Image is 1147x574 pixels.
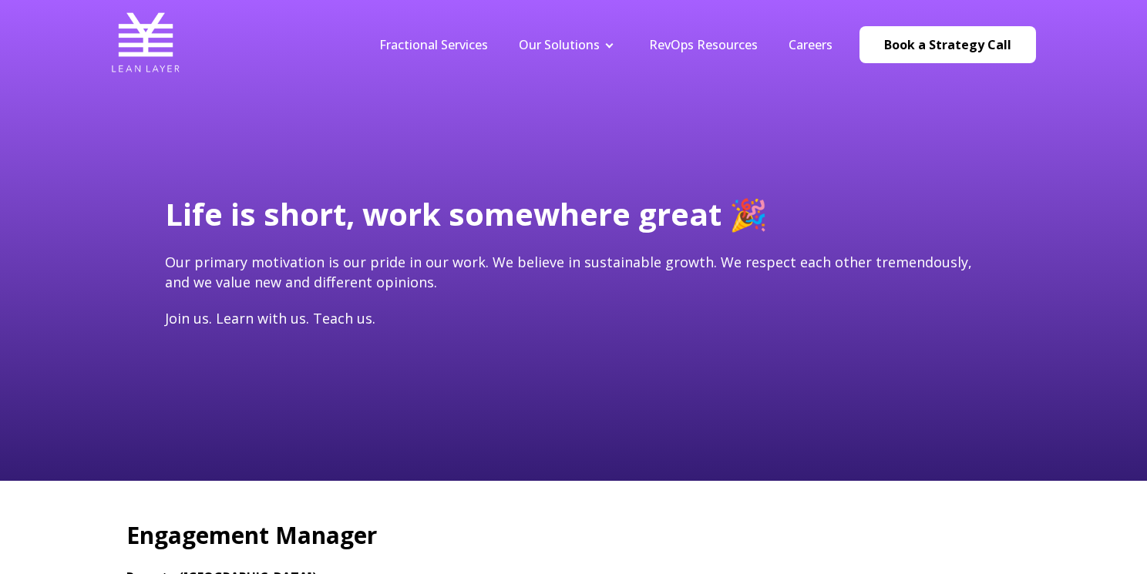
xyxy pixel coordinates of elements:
[165,193,768,235] span: Life is short, work somewhere great 🎉
[364,36,848,53] div: Navigation Menu
[165,309,375,327] span: Join us. Learn with us. Teach us.
[649,36,758,53] a: RevOps Resources
[519,36,600,53] a: Our Solutions
[789,36,832,53] a: Careers
[111,8,180,77] img: Lean Layer Logo
[379,36,488,53] a: Fractional Services
[126,519,1021,552] h2: Engagement Manager
[859,26,1036,63] a: Book a Strategy Call
[165,253,972,290] span: Our primary motivation is our pride in our work. We believe in sustainable growth. We respect eac...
